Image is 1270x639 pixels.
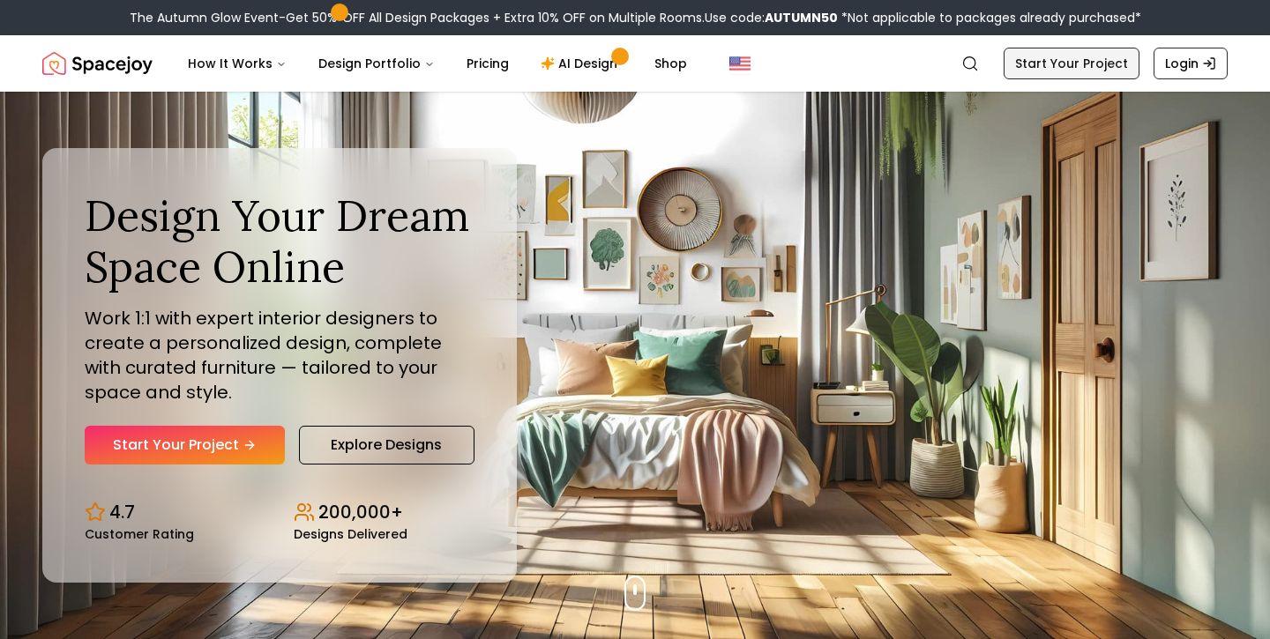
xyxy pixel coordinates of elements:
[294,528,407,540] small: Designs Delivered
[640,46,701,81] a: Shop
[729,53,751,74] img: United States
[85,528,194,540] small: Customer Rating
[705,9,838,26] span: Use code:
[765,9,838,26] b: AUTUMN50
[174,46,301,81] button: How It Works
[42,46,153,81] img: Spacejoy Logo
[318,500,403,524] p: 200,000+
[452,46,523,81] a: Pricing
[85,426,285,464] a: Start Your Project
[85,486,474,540] div: Design stats
[130,9,1141,26] div: The Autumn Glow Event-Get 50% OFF All Design Packages + Extra 10% OFF on Multiple Rooms.
[42,46,153,81] a: Spacejoy
[85,190,474,292] h1: Design Your Dream Space Online
[299,426,474,464] a: Explore Designs
[109,500,135,524] p: 4.7
[838,9,1141,26] span: *Not applicable to packages already purchased*
[304,46,449,81] button: Design Portfolio
[85,306,474,405] p: Work 1:1 with expert interior designers to create a personalized design, complete with curated fu...
[174,46,701,81] nav: Main
[42,35,1228,92] nav: Global
[1004,48,1139,79] a: Start Your Project
[1154,48,1228,79] a: Login
[527,46,637,81] a: AI Design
